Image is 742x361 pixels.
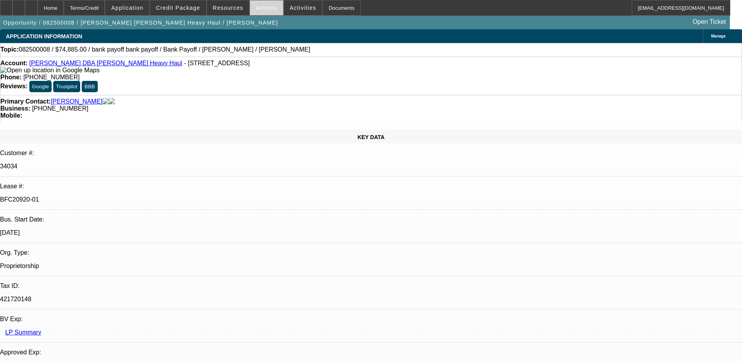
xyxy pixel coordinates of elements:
span: - [STREET_ADDRESS] [184,60,250,66]
span: Manage [711,34,726,38]
strong: Mobile: [0,112,22,119]
strong: Primary Contact: [0,98,51,105]
button: BBB [82,81,98,92]
button: Actions [250,0,283,15]
button: Credit Package [150,0,206,15]
a: View Google Maps [0,67,99,73]
span: [PHONE_NUMBER] [32,105,88,112]
span: Application [111,5,143,11]
span: Activities [290,5,316,11]
button: Application [105,0,149,15]
img: Open up location in Google Maps [0,67,99,74]
strong: Reviews: [0,83,27,89]
img: facebook-icon.png [102,98,109,105]
button: Trustpilot [53,81,80,92]
span: Opportunity / 082500008 / [PERSON_NAME] [PERSON_NAME] Heavy Haul / [PERSON_NAME] [3,20,278,26]
button: Resources [207,0,249,15]
a: Open Ticket [690,15,729,29]
span: Resources [213,5,243,11]
strong: Topic: [0,46,19,53]
span: Actions [256,5,277,11]
span: APPLICATION INFORMATION [6,33,82,39]
a: LP Summary [5,329,41,336]
strong: Business: [0,105,30,112]
span: Credit Package [156,5,200,11]
img: linkedin-icon.png [109,98,115,105]
a: [PERSON_NAME] DBA [PERSON_NAME] Heavy Haul [29,60,182,66]
button: Activities [284,0,322,15]
a: [PERSON_NAME] [51,98,102,105]
span: [PHONE_NUMBER] [23,74,80,80]
span: 082500008 / $74,885.00 / bank payoff bank payoff / Bank Payoff / [PERSON_NAME] / [PERSON_NAME] [19,46,310,53]
strong: Account: [0,60,27,66]
span: KEY DATA [358,134,384,140]
strong: Phone: [0,74,22,80]
button: Google [29,81,52,92]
